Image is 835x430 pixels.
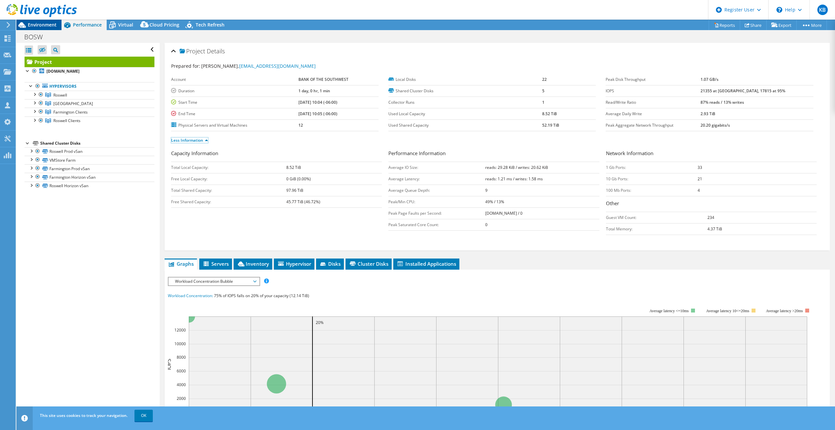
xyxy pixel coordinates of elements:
[388,76,542,83] label: Local Disks
[388,99,542,106] label: Collector Runs
[606,173,698,185] td: 10 Gb Ports:
[286,199,320,205] b: 45.77 TiB (46.72%)
[286,176,311,182] b: 0 GiB (0.00%)
[298,122,303,128] b: 12
[25,156,154,164] a: VMStore Farm
[316,320,324,325] text: 20%
[606,150,817,158] h3: Network Information
[649,309,689,313] tspan: Average latency <=10ms
[388,88,542,94] label: Shared Cluster Disks
[171,162,286,173] td: Total Local Capacity:
[25,91,154,99] a: Roswell
[542,77,547,82] b: 22
[388,185,485,196] td: Average Queue Depth:
[606,122,700,129] label: Peak Aggregate Network Throughput
[298,77,348,82] b: BANK OF THE SOUTHWEST
[171,99,298,106] label: Start Time
[766,20,797,30] a: Export
[201,63,316,69] span: [PERSON_NAME],
[766,309,803,313] text: Average latency >20ms
[25,164,154,173] a: Farmington Prod vSan
[485,222,488,227] b: 0
[701,88,785,94] b: 21355 at [GEOGRAPHIC_DATA], 17815 at 95%
[388,111,542,117] label: Used Local Capacity
[168,293,213,298] span: Workload Concentration:
[319,260,341,267] span: Disks
[237,260,269,267] span: Inventory
[207,47,225,55] span: Details
[180,48,205,55] span: Project
[388,122,542,129] label: Used Shared Capacity
[25,67,154,76] a: [DOMAIN_NAME]
[177,368,186,374] text: 6000
[118,22,133,28] span: Virtual
[776,7,782,13] svg: \n
[485,188,488,193] b: 9
[388,162,485,173] td: Average IO Size:
[171,150,382,158] h3: Capacity Information
[606,212,707,223] td: Guest VM Count:
[46,68,80,74] b: [DOMAIN_NAME]
[485,210,523,216] b: [DOMAIN_NAME] / 0
[134,410,153,421] a: OK
[28,22,57,28] span: Environment
[606,99,700,106] label: Read/Write Ratio
[172,278,256,285] span: Workload Concentration Bubble
[286,165,301,170] b: 8.52 TiB
[701,111,715,116] b: 2.93 TiB
[388,173,485,185] td: Average Latency:
[171,173,286,185] td: Free Local Capacity:
[388,150,599,158] h3: Performance Information
[606,88,700,94] label: IOPS
[165,359,172,370] text: IOPS
[73,22,102,28] span: Performance
[485,199,504,205] b: 49% / 13%
[21,33,53,41] h1: BOSW
[542,88,544,94] b: 5
[25,147,154,156] a: Roswell Prod vSan
[817,5,828,15] span: KB
[542,99,544,105] b: 1
[701,122,730,128] b: 20.20 gigabits/s
[698,165,702,170] b: 33
[239,63,316,69] a: [EMAIL_ADDRESS][DOMAIN_NAME]
[150,22,179,28] span: Cloud Pricing
[701,99,744,105] b: 87% reads / 13% writes
[485,176,543,182] b: reads: 1.21 ms / writes: 1.58 ms
[174,341,186,347] text: 10000
[25,116,154,125] a: Roswell Clients
[796,20,827,30] a: More
[388,207,485,219] td: Peak Page Faults per Second:
[168,260,194,267] span: Graphs
[171,185,286,196] td: Total Shared Capacity:
[177,354,186,360] text: 8000
[196,22,224,28] span: Tech Refresh
[177,396,186,401] text: 2000
[25,182,154,190] a: Roswell Horizon vSan
[25,173,154,181] a: Farmington Horizon vSan
[298,111,337,116] b: [DATE] 10:05 (-06:00)
[286,188,303,193] b: 97.96 TiB
[606,223,707,235] td: Total Memory:
[171,76,298,83] label: Account
[485,165,548,170] b: reads: 29.28 KiB / writes: 20.62 KiB
[214,293,309,298] span: 75% of IOPS falls on 20% of your capacity (12.14 TiB)
[709,20,740,30] a: Reports
[542,111,557,116] b: 8.52 TiB
[171,137,208,143] a: Less Information
[177,382,186,387] text: 4000
[53,101,93,106] span: [GEOGRAPHIC_DATA]
[349,260,388,267] span: Cluster Disks
[606,162,698,173] td: 1 Gb Ports:
[698,188,700,193] b: 4
[171,196,286,207] td: Free Shared Capacity:
[707,215,714,220] b: 234
[707,226,722,232] b: 4.37 TiB
[40,413,128,418] span: This site uses cookies to track your navigation.
[388,219,485,230] td: Peak Saturated Core Count:
[171,88,298,94] label: Duration
[706,309,749,313] tspan: Average latency 10<=20ms
[701,77,719,82] b: 1.07 GB/s
[25,108,154,116] a: Farmington Clients
[174,327,186,333] text: 12000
